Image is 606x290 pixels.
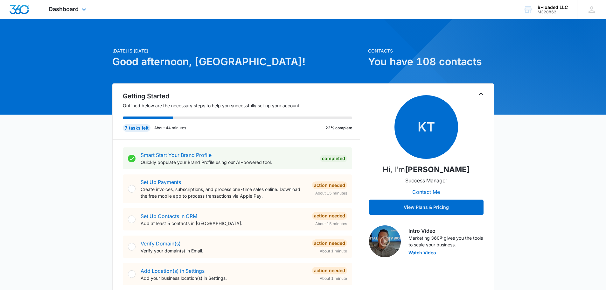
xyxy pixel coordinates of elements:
h2: Getting Started [123,91,360,101]
p: Verify your domain(s) in Email. [141,247,307,254]
strong: [PERSON_NAME] [405,165,470,174]
p: Contacts [368,47,494,54]
p: Quickly populate your Brand Profile using our AI-powered tool. [141,159,315,166]
span: Dashboard [49,6,79,12]
a: Add Location(s) in Settings [141,268,205,274]
div: Action Needed [312,239,347,247]
div: Completed [320,155,347,162]
h1: You have 108 contacts [368,54,494,69]
h1: Good afternoon, [GEOGRAPHIC_DATA]! [112,54,364,69]
p: Create invoices, subscriptions, and process one-time sales online. Download the free mobile app t... [141,186,307,199]
div: 7 tasks left [123,124,150,132]
a: Set Up Payments [141,179,181,185]
div: account id [538,10,568,14]
img: Intro Video [369,225,401,257]
div: Action Needed [312,267,347,274]
a: Set Up Contacts in CRM [141,213,197,219]
div: account name [538,5,568,10]
div: Action Needed [312,181,347,189]
span: About 1 minute [320,248,347,254]
a: Smart Start Your Brand Profile [141,152,212,158]
p: 22% complete [325,125,352,131]
span: About 1 minute [320,276,347,281]
button: Contact Me [406,184,446,200]
h3: Intro Video [408,227,484,235]
span: KT [394,95,458,159]
p: About 44 minutes [154,125,186,131]
span: About 15 minutes [315,190,347,196]
p: Success Manager [405,177,447,184]
p: Outlined below are the necessary steps to help you successfully set up your account. [123,102,360,109]
div: Action Needed [312,212,347,220]
button: View Plans & Pricing [369,200,484,215]
p: Add your business location(s) in Settings. [141,275,307,281]
p: [DATE] is [DATE] [112,47,364,54]
button: Watch Video [408,251,436,255]
a: Verify Domain(s) [141,240,181,247]
span: About 15 minutes [315,221,347,227]
p: Hi, I'm [383,164,470,175]
button: Toggle Collapse [477,90,485,98]
p: Marketing 360® gives you the tools to scale your business. [408,235,484,248]
p: Add at least 5 contacts in [GEOGRAPHIC_DATA]. [141,220,307,227]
